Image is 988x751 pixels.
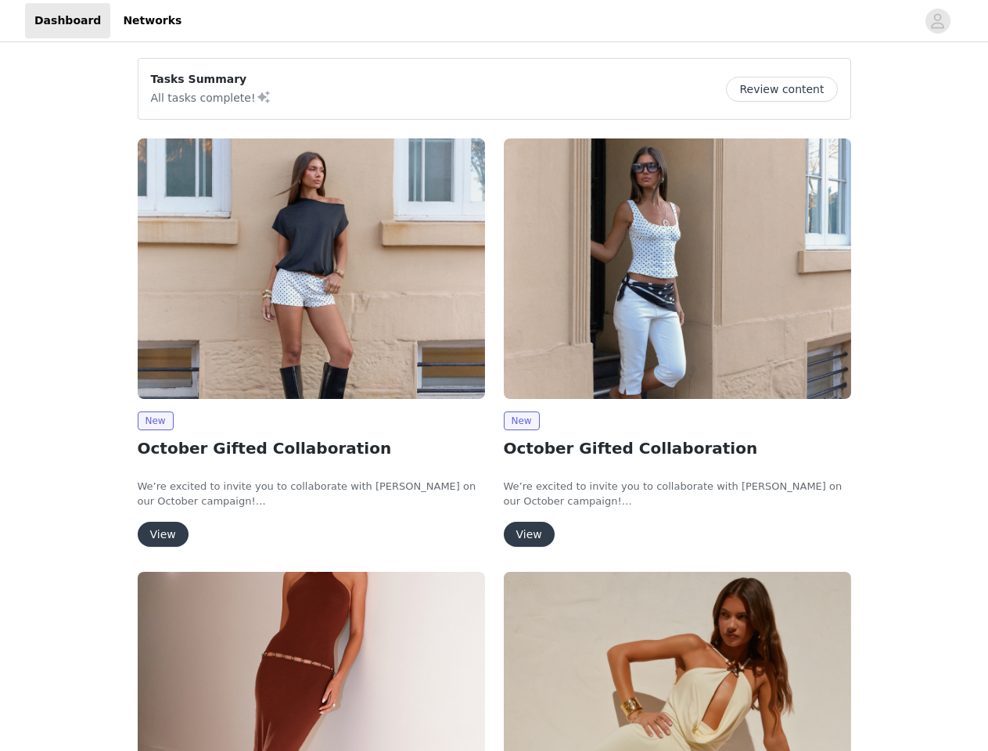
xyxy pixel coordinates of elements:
[504,479,851,509] p: We’re excited to invite you to collaborate with [PERSON_NAME] on our October campaign!
[138,529,189,541] a: View
[138,437,485,460] h2: October Gifted Collaboration
[25,3,110,38] a: Dashboard
[138,411,174,430] span: New
[504,437,851,460] h2: October Gifted Collaboration
[138,138,485,399] img: Peppermayo AUS
[726,77,837,102] button: Review content
[113,3,191,38] a: Networks
[504,529,555,541] a: View
[151,71,271,88] p: Tasks Summary
[138,479,485,509] p: We’re excited to invite you to collaborate with [PERSON_NAME] on our October campaign!
[151,88,271,106] p: All tasks complete!
[504,138,851,399] img: Peppermayo AUS
[504,522,555,547] button: View
[504,411,540,430] span: New
[138,522,189,547] button: View
[930,9,945,34] div: avatar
